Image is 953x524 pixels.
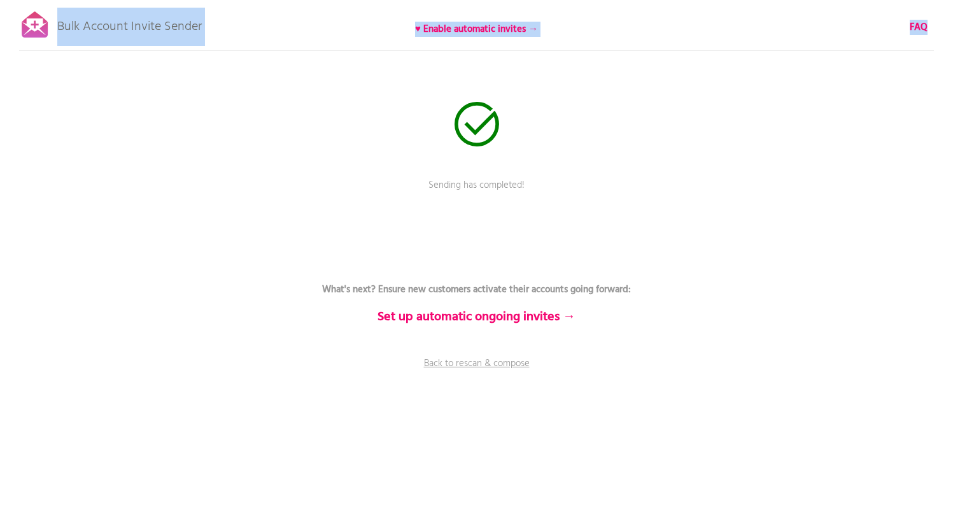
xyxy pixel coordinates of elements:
b: What's next? Ensure new customers activate their accounts going forward: [322,282,631,297]
p: Sending has completed! [286,178,668,210]
p: Bulk Account Invite Sender [57,8,202,39]
b: FAQ [910,20,928,35]
a: Back to rescan & compose [286,357,668,388]
a: FAQ [910,20,928,34]
b: ♥ Enable automatic invites → [415,22,538,37]
b: Set up automatic ongoing invites → [378,307,575,327]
